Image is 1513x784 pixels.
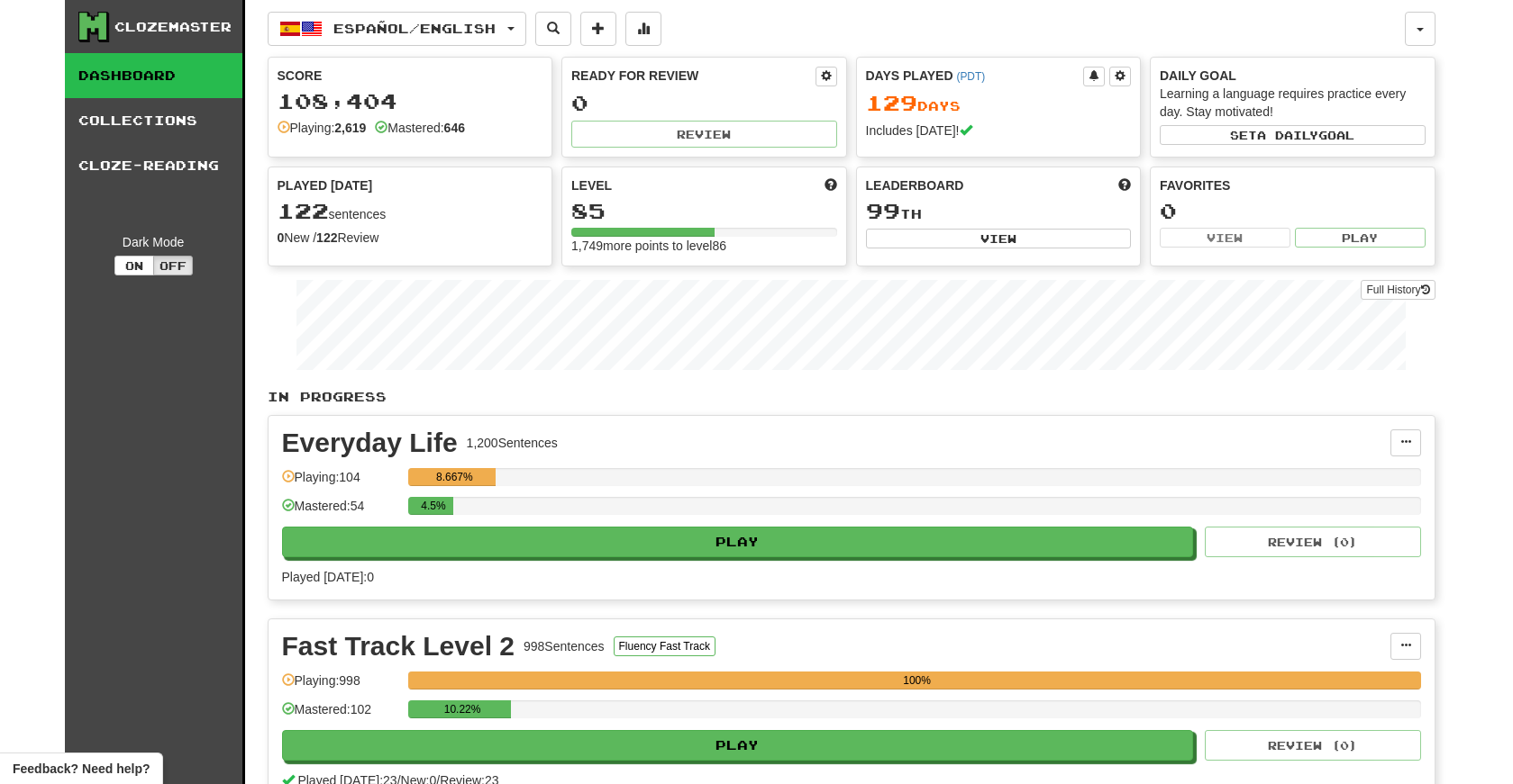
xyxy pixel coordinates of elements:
a: Collections [65,98,242,143]
span: Played [DATE]: 0 [282,570,374,584]
strong: 2,619 [334,121,366,135]
div: Playing: [278,119,367,137]
div: 0 [1160,200,1426,222]
div: Favorites [1160,176,1426,194]
button: View [1160,228,1290,248]
div: Day s [866,92,1132,115]
p: In Progress [268,388,1436,406]
span: Played [DATE] [278,176,373,194]
strong: 646 [444,121,465,135]
button: View [866,229,1132,248]
button: Review [571,121,837,148]
span: Open feedback widget [13,760,150,778]
div: Includes [DATE]! [866,122,1132,140]
div: 0 [571,92,837,114]
div: Playing: 998 [282,671,399,701]
div: Everyday Life [282,429,458,456]
span: 129 [866,90,917,115]
div: Mastered: 54 [282,497,399,527]
button: Review (0) [1205,730,1421,761]
a: (PDT) [956,70,985,83]
button: Play [282,730,1194,761]
strong: 122 [316,230,337,245]
button: Off [153,256,193,275]
div: 8.667% [414,468,496,486]
div: Mastered: 102 [282,700,399,730]
button: Play [1295,228,1426,248]
button: Search sentences [535,12,571,46]
button: Add sentence to collection [580,12,616,46]
div: Learning a language requires practice every day. Stay motivated! [1160,85,1426,121]
a: Full History [1361,280,1435,300]
div: Ready for Review [571,67,816,85]
div: th [866,200,1132,223]
div: 85 [571,200,837,222]
div: Days Played [866,67,1084,85]
div: New / Review [278,229,543,247]
span: This week in points, UTC [1118,176,1131,194]
span: Español / English [333,21,496,36]
span: Leaderboard [866,176,964,194]
div: Score [278,67,543,85]
button: Fluency Fast Track [614,636,715,656]
button: Seta dailygoal [1160,125,1426,145]
div: Mastered: [375,119,465,137]
a: Cloze-Reading [65,143,242,188]
div: Playing: 104 [282,468,399,498]
strong: 0 [278,230,285,245]
div: 1,749 more points to level 86 [571,237,837,255]
a: Dashboard [65,53,242,98]
div: Dark Mode [78,233,229,251]
div: Daily Goal [1160,67,1426,85]
div: 1,200 Sentences [467,434,558,452]
button: Play [282,527,1194,557]
div: 998 Sentences [524,637,605,655]
span: Score more points to level up [825,176,837,194]
div: 100% [414,671,1421,689]
button: Español/English [268,12,526,46]
div: sentences [278,200,543,223]
div: Clozemaster [114,18,232,36]
div: 108,404 [278,90,543,113]
button: More stats [625,12,661,46]
span: a daily [1257,129,1318,141]
div: 4.5% [414,497,453,515]
div: 10.22% [414,700,512,718]
button: On [114,256,154,275]
span: 99 [866,198,900,223]
div: Fast Track Level 2 [282,633,515,660]
span: Level [571,176,612,194]
button: Review (0) [1205,527,1421,557]
span: 122 [278,198,329,223]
